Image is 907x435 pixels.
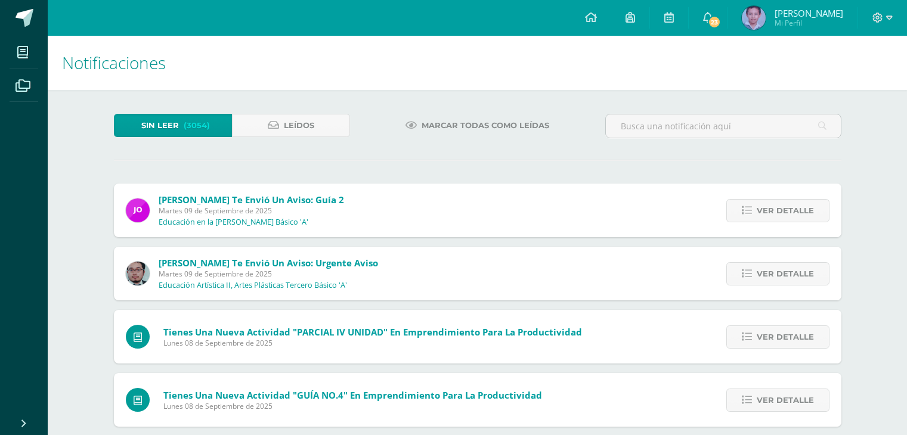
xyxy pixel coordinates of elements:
a: Marcar todas como leídas [391,114,564,137]
span: [PERSON_NAME] te envió un aviso: Urgente aviso [159,257,378,269]
span: Ver detalle [757,263,814,285]
span: Marcar todas como leídas [422,114,549,136]
span: Sin leer [141,114,179,136]
p: Educación en la [PERSON_NAME] Básico 'A' [159,218,308,227]
span: Lunes 08 de Septiembre de 2025 [163,401,542,411]
img: 6614adf7432e56e5c9e182f11abb21f1.png [126,198,150,222]
img: 5fac68162d5e1b6fbd390a6ac50e103d.png [126,262,150,285]
input: Busca una notificación aquí [606,114,841,138]
span: Lunes 08 de Septiembre de 2025 [163,338,582,348]
span: Leídos [284,114,314,136]
span: Ver detalle [757,326,814,348]
span: [PERSON_NAME] te envió un aviso: Guía 2 [159,194,344,206]
a: Sin leer(3054) [114,114,232,137]
p: Educación Artística II, Artes Plásticas Tercero Básico 'A' [159,281,347,290]
span: Martes 09 de Septiembre de 2025 [159,269,378,279]
a: Leídos [232,114,350,137]
span: Ver detalle [757,389,814,411]
span: (3054) [184,114,210,136]
span: [PERSON_NAME] [775,7,843,19]
span: Tienes una nueva actividad "GUÍA NO.4" En Emprendimiento para la Productividad [163,389,542,401]
span: Martes 09 de Septiembre de 2025 [159,206,344,216]
span: 23 [708,15,721,29]
img: 628181265a9c4cc8690272b5fc2d1872.png [742,6,766,30]
span: Notificaciones [62,51,166,74]
span: Tienes una nueva actividad "PARCIAL IV UNIDAD" En Emprendimiento para la Productividad [163,326,582,338]
span: Ver detalle [757,200,814,222]
span: Mi Perfil [775,18,843,28]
